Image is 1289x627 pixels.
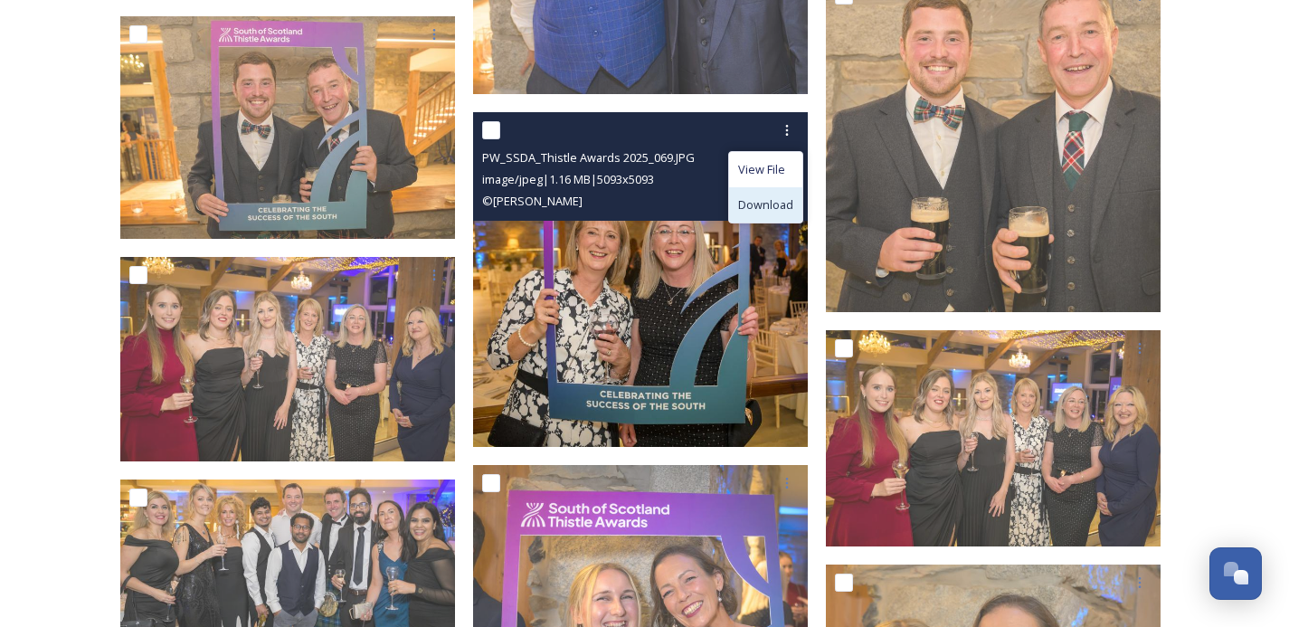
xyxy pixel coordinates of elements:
span: View File [738,161,785,178]
img: PW_SSDA_Thistle Awards 2025_068.JPG [826,330,1161,546]
img: PW_SSDA_Thistle Awards 2025_069.JPG [473,112,808,447]
button: Open Chat [1209,547,1262,600]
img: PW_SSDA_Thistle Awards 2025_067.JPG [120,257,455,461]
span: PW_SSDA_Thistle Awards 2025_069.JPG [482,149,695,166]
span: image/jpeg | 1.16 MB | 5093 x 5093 [482,171,654,187]
span: © [PERSON_NAME] [482,193,583,209]
span: Download [738,196,793,214]
img: PW_SSDA_Thistle Awards 2025_070.JPG [120,16,455,240]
